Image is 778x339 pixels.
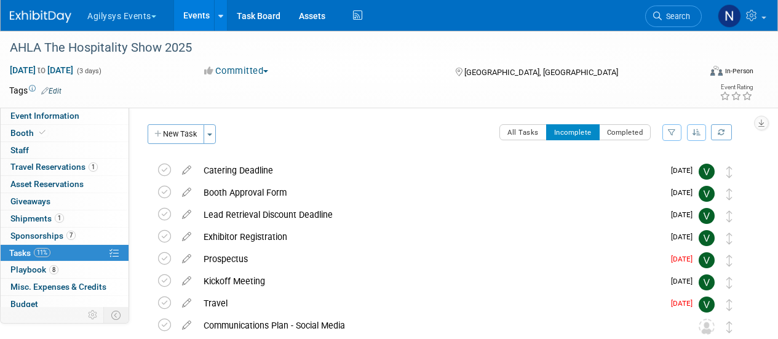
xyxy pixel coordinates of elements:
a: Giveaways [1,193,129,210]
div: Catering Deadline [197,160,664,181]
div: Event Rating [720,84,753,90]
img: Vaitiare Munoz [699,164,715,180]
span: (3 days) [76,67,101,75]
i: Booth reservation complete [39,129,46,136]
div: Kickoff Meeting [197,271,664,292]
a: Travel Reservations1 [1,159,129,175]
span: Giveaways [10,196,50,206]
img: Vaitiare Munoz [699,274,715,290]
td: Tags [9,84,62,97]
a: Booth [1,125,129,142]
span: Event Information [10,111,79,121]
span: [DATE] [671,277,699,285]
span: [DATE] [DATE] [9,65,74,76]
div: Booth Approval Form [197,182,664,203]
img: ExhibitDay [10,10,71,23]
img: Vaitiare Munoz [699,230,715,246]
span: [GEOGRAPHIC_DATA], [GEOGRAPHIC_DATA] [464,68,618,77]
span: Staff [10,145,29,155]
span: Travel Reservations [10,162,98,172]
img: Format-Inperson.png [710,66,723,76]
span: 8 [49,265,58,274]
span: [DATE] [671,210,699,219]
a: Edit [41,87,62,95]
div: Communications Plan - Social Media [197,315,674,336]
span: Budget [10,299,38,309]
a: edit [176,187,197,198]
div: Travel [197,293,664,314]
a: Asset Reservations [1,176,129,193]
span: [DATE] [671,299,699,308]
div: Prospectus [197,249,664,269]
span: [DATE] [671,188,699,197]
a: edit [176,320,197,331]
a: edit [176,231,197,242]
span: Shipments [10,213,64,223]
span: Asset Reservations [10,179,84,189]
a: edit [176,276,197,287]
span: Playbook [10,265,58,274]
a: edit [176,165,197,176]
span: Misc. Expenses & Credits [10,282,106,292]
span: 1 [55,213,64,223]
a: Shipments1 [1,210,129,227]
i: Move task [726,321,732,333]
img: Vaitiare Munoz [699,208,715,224]
i: Move task [726,233,732,244]
a: Staff [1,142,129,159]
span: [DATE] [671,233,699,241]
span: Search [662,12,690,21]
a: Misc. Expenses & Credits [1,279,129,295]
a: Budget [1,296,129,313]
div: Event Format [645,64,753,82]
button: Committed [200,65,273,78]
span: to [36,65,47,75]
span: Tasks [9,248,50,258]
span: 1 [89,162,98,172]
a: Refresh [711,124,732,140]
a: Event Information [1,108,129,124]
img: Vaitiare Munoz [699,186,715,202]
td: Personalize Event Tab Strip [82,307,104,323]
span: [DATE] [671,166,699,175]
img: Natalie Morin [718,4,741,28]
a: Sponsorships7 [1,228,129,244]
i: Move task [726,166,732,178]
span: Booth [10,128,48,138]
button: All Tasks [499,124,547,140]
div: Lead Retrieval Discount Deadline [197,204,664,225]
a: Playbook8 [1,261,129,278]
i: Move task [726,299,732,311]
div: Exhibitor Registration [197,226,664,247]
button: Completed [599,124,651,140]
span: Sponsorships [10,231,76,241]
span: [DATE] [671,255,699,263]
i: Move task [726,277,732,289]
img: Vaitiare Munoz [699,252,715,268]
img: Vaitiare Munoz [699,297,715,313]
a: Tasks11% [1,245,129,261]
div: AHLA The Hospitality Show 2025 [6,37,690,59]
i: Move task [726,210,732,222]
button: New Task [148,124,204,144]
div: In-Person [724,66,753,76]
td: Toggle Event Tabs [104,307,129,323]
a: Search [645,6,702,27]
span: 7 [66,231,76,240]
span: 11% [34,248,50,257]
i: Move task [726,255,732,266]
a: edit [176,298,197,309]
img: Unassigned [699,319,715,335]
button: Incomplete [546,124,600,140]
a: edit [176,253,197,265]
i: Move task [726,188,732,200]
a: edit [176,209,197,220]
